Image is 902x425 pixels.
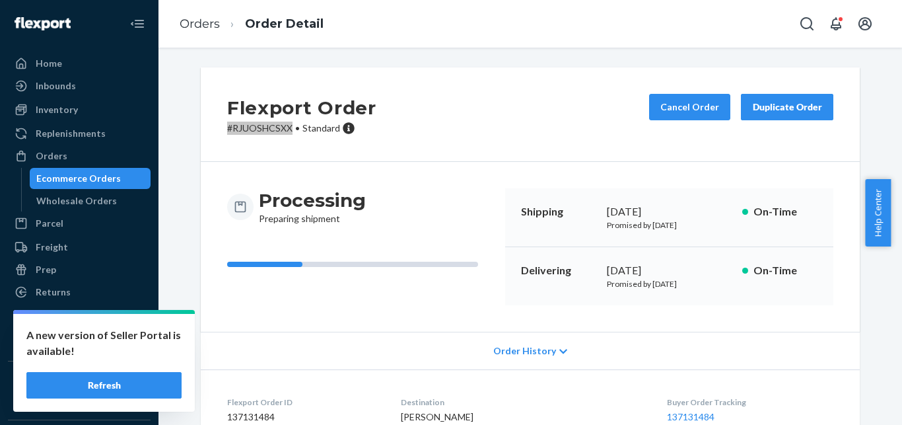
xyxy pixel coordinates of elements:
[8,305,151,327] a: Reporting
[607,204,732,219] div: [DATE]
[8,75,151,97] a: Inbounds
[667,397,833,408] dt: Buyer Order Tracking
[124,11,151,37] button: Close Navigation
[36,194,117,208] div: Wholesale Orders
[667,411,714,422] a: 137131484
[8,145,151,167] a: Orders
[8,329,151,350] a: Billing
[227,122,376,135] p: # RJUOSHCSXX
[36,263,56,276] div: Prep
[36,172,121,185] div: Ecommerce Orders
[607,219,732,231] p: Promised by [DATE]
[227,94,376,122] h2: Flexport Order
[649,94,730,120] button: Cancel Order
[8,259,151,280] a: Prep
[753,204,817,219] p: On-Time
[227,397,380,408] dt: Flexport Order ID
[823,11,849,37] button: Open notifications
[607,278,732,290] p: Promised by [DATE]
[753,263,817,278] p: On-Time
[36,217,63,230] div: Parcel
[259,188,366,212] h3: Processing
[26,327,182,359] p: A new version of Seller Portal is available!
[26,372,182,399] button: Refresh
[493,344,556,358] span: Order History
[36,127,106,140] div: Replenishments
[36,241,68,254] div: Freight
[852,11,878,37] button: Open account menu
[8,237,151,258] a: Freight
[36,79,76,93] div: Inbounds
[794,11,820,37] button: Open Search Box
[36,309,80,323] div: Reporting
[295,122,300,134] span: •
[180,17,220,31] a: Orders
[8,399,151,414] a: Add Integration
[36,57,62,70] div: Home
[521,263,596,278] p: Delivering
[521,204,596,219] p: Shipping
[259,188,366,225] div: Preparing shipment
[302,122,340,134] span: Standard
[36,149,67,163] div: Orders
[169,5,334,44] ol: breadcrumbs
[401,397,646,408] dt: Destination
[245,17,324,31] a: Order Detail
[36,103,78,116] div: Inventory
[8,99,151,120] a: Inventory
[865,179,891,247] button: Help Center
[8,123,151,144] a: Replenishments
[752,100,822,114] div: Duplicate Order
[227,410,380,424] dd: 137131484
[741,94,833,120] button: Duplicate Order
[36,286,71,299] div: Returns
[8,282,151,303] a: Returns
[30,168,151,189] a: Ecommerce Orders
[8,53,151,74] a: Home
[8,213,151,234] a: Parcel
[607,263,732,278] div: [DATE]
[8,372,151,393] button: Integrations
[15,17,71,30] img: Flexport logo
[30,190,151,212] a: Wholesale Orders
